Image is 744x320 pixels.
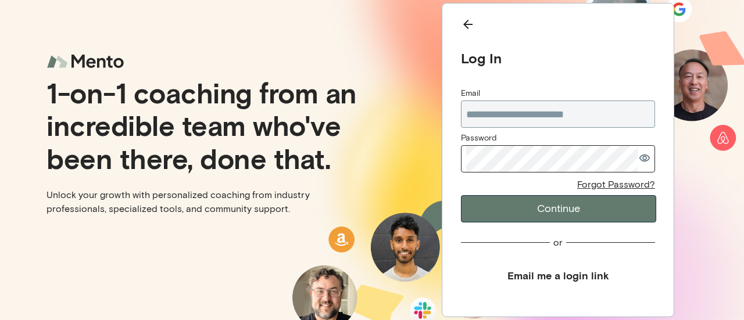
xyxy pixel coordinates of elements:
button: Email me a login link [461,263,655,289]
div: Log In [461,49,655,67]
button: Back [461,17,655,35]
div: or [553,236,563,249]
div: Email [461,88,655,99]
p: Unlock your growth with personalized coaching from industry professionals, specialized tools, and... [46,188,363,216]
p: 1-on-1 coaching from an incredible team who've been there, done that. [46,76,363,174]
img: logo [46,46,128,77]
button: Continue [461,195,656,222]
div: Forgot Password? [577,178,655,190]
div: Password [461,132,655,144]
input: Password [466,146,638,172]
